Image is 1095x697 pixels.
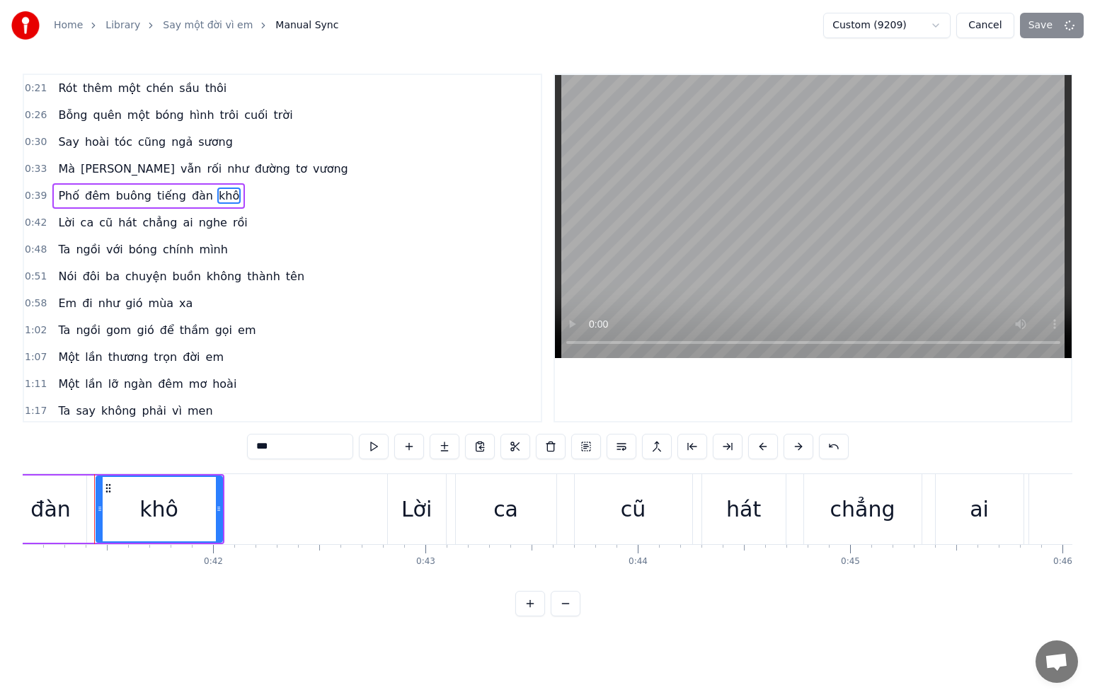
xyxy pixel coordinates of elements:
span: hình [188,107,216,123]
div: cũ [621,493,646,525]
span: thầm [178,322,211,338]
div: Lời [401,493,432,525]
span: Lời [57,214,76,231]
img: youka [11,11,40,40]
span: như [226,161,250,177]
span: nghe [197,214,229,231]
span: đàn [190,188,214,204]
span: Rót [57,80,78,96]
span: say [74,403,97,419]
div: 0:44 [629,556,648,568]
span: sầu [178,80,200,96]
span: [PERSON_NAME] [79,161,176,177]
span: mình [198,241,229,258]
span: trời [272,107,294,123]
span: rối [205,161,223,177]
span: em [205,349,225,365]
span: Say [57,134,80,150]
div: chẳng [830,493,895,525]
span: 0:26 [25,108,47,122]
span: gọi [214,322,234,338]
span: 1:02 [25,323,47,338]
span: thành [246,268,282,284]
span: 0:48 [25,243,47,257]
span: Manual Sync [275,18,338,33]
span: gom [105,322,133,338]
span: 0:42 [25,216,47,230]
div: hát [726,493,761,525]
span: 0:33 [25,162,47,176]
nav: breadcrumb [54,18,338,33]
span: ngồi [74,322,102,338]
span: như [97,295,121,311]
span: đi [81,295,94,311]
span: Ta [57,322,71,338]
a: Library [105,18,140,33]
span: đêm [156,376,185,392]
span: trọn [152,349,178,365]
div: ai [970,493,989,525]
span: ngả [170,134,194,150]
span: Mà [57,161,76,177]
span: cuối [243,107,269,123]
span: trôi [219,107,241,123]
div: 0:43 [416,556,435,568]
span: gió [124,295,144,311]
span: ai [181,214,194,231]
span: đường [253,161,292,177]
span: thêm [81,80,114,96]
span: ngồi [74,241,102,258]
span: hoài [84,134,110,150]
div: Open chat [1036,640,1078,683]
span: 1:17 [25,404,47,418]
span: 0:30 [25,135,47,149]
span: chén [144,80,175,96]
span: cũng [137,134,167,150]
span: phải [141,403,168,419]
span: Em [57,295,78,311]
span: Một [57,376,81,392]
span: sương [197,134,234,150]
span: thương [107,349,150,365]
div: 0:42 [204,556,223,568]
span: vương [311,161,350,177]
span: lần [84,376,103,392]
span: lần [84,349,103,365]
span: xa [178,295,194,311]
span: bóng [127,241,159,258]
span: Một [57,349,81,365]
span: tiếng [156,188,188,204]
span: 1:11 [25,377,47,391]
span: hoài [211,376,238,392]
span: em [236,322,257,338]
span: ca [79,214,96,231]
span: 0:58 [25,296,47,311]
span: chính [161,241,195,258]
span: đời [181,349,201,365]
span: cũ [98,214,114,231]
span: tên [285,268,306,284]
span: với [105,241,125,258]
span: lỡ [107,376,120,392]
span: thôi [204,80,229,96]
span: Phố [57,188,81,204]
span: mùa [147,295,176,311]
div: khô [139,493,178,525]
span: Ta [57,241,71,258]
div: 0:46 [1053,556,1072,568]
span: chẳng [141,214,178,231]
span: để [159,322,176,338]
span: buông [115,188,153,204]
span: một [117,80,142,96]
span: đêm [84,188,112,204]
span: buồn [171,268,202,284]
span: 0:39 [25,189,47,203]
span: một [126,107,151,123]
span: quên [92,107,123,123]
span: 1:07 [25,350,47,364]
span: Nói [57,268,78,284]
span: Bỗng [57,107,88,123]
span: tơ [294,161,309,177]
span: ba [104,268,121,284]
button: Cancel [956,13,1014,38]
